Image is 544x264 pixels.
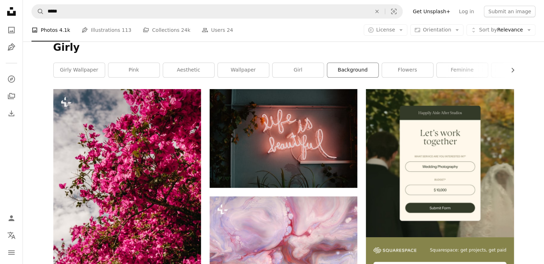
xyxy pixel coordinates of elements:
a: background [327,63,378,77]
h1: Girly [53,41,514,54]
span: 24k [181,26,190,34]
a: Log in [455,6,478,17]
a: Collections [4,89,19,103]
button: scroll list to the right [506,63,514,77]
button: Search Unsplash [32,5,44,18]
span: Squarespace: get projects, get paid [430,247,506,253]
img: life is beautiful LED signage [210,89,357,187]
button: Orientation [410,24,464,36]
span: License [376,27,395,33]
button: Sort byRelevance [466,24,535,36]
a: flowers [382,63,433,77]
a: Illustrations 113 [82,19,131,41]
a: girly wallpaper [54,63,105,77]
a: girl [273,63,324,77]
a: Log in / Sign up [4,211,19,225]
a: Download History [4,106,19,121]
a: a tree with pink flowers in the foreground and a cloudy sky in the background [53,197,201,203]
a: Explore [4,72,19,86]
form: Find visuals sitewide [31,4,403,19]
span: Sort by [479,27,497,33]
button: Language [4,228,19,243]
a: Illustrations [4,40,19,54]
a: Photos [4,23,19,37]
a: Home — Unsplash [4,4,19,20]
a: feminine [437,63,488,77]
a: aesthetic [163,63,214,77]
span: Orientation [423,27,451,33]
span: 24 [227,26,233,34]
a: a close-up of a pink liquid [210,242,357,249]
button: License [364,24,408,36]
a: life is beautiful LED signage [210,135,357,141]
a: wallpaper [218,63,269,77]
button: Menu [4,245,19,260]
a: Users 24 [202,19,233,41]
a: pink [108,63,160,77]
img: file-1747939142011-51e5cc87e3c9 [373,247,416,254]
a: cute [491,63,543,77]
span: Relevance [479,26,523,34]
img: file-1747939393036-2c53a76c450aimage [366,89,514,237]
button: Submit an image [484,6,535,17]
button: Clear [369,5,385,18]
a: Collections 24k [143,19,190,41]
a: Get Unsplash+ [408,6,455,17]
span: 113 [122,26,132,34]
button: Visual search [385,5,402,18]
